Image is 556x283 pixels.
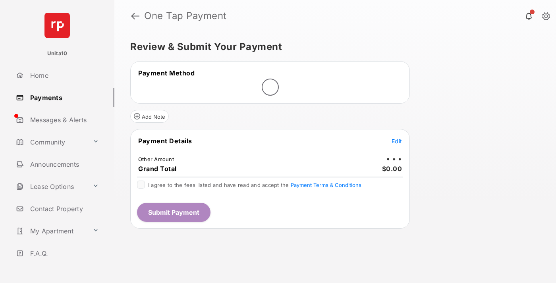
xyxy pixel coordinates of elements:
[382,165,402,173] span: $0.00
[392,137,402,145] button: Edit
[130,110,169,123] button: Add Note
[138,69,195,77] span: Payment Method
[138,165,177,173] span: Grand Total
[138,156,174,163] td: Other Amount
[144,11,227,21] strong: One Tap Payment
[148,182,361,188] span: I agree to the fees listed and have read and accept the
[13,155,114,174] a: Announcements
[13,199,114,218] a: Contact Property
[13,221,89,241] a: My Apartment
[291,182,361,188] button: I agree to the fees listed and have read and accept the
[130,42,534,52] h5: Review & Submit Your Payment
[13,133,89,152] a: Community
[137,203,210,222] button: Submit Payment
[13,110,114,129] a: Messages & Alerts
[13,177,89,196] a: Lease Options
[13,66,114,85] a: Home
[47,50,68,58] p: Unita10
[392,138,402,144] span: Edit
[13,88,114,107] a: Payments
[138,137,192,145] span: Payment Details
[44,13,70,38] img: svg+xml;base64,PHN2ZyB4bWxucz0iaHR0cDovL3d3dy53My5vcmcvMjAwMC9zdmciIHdpZHRoPSI2NCIgaGVpZ2h0PSI2NC...
[13,244,114,263] a: F.A.Q.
